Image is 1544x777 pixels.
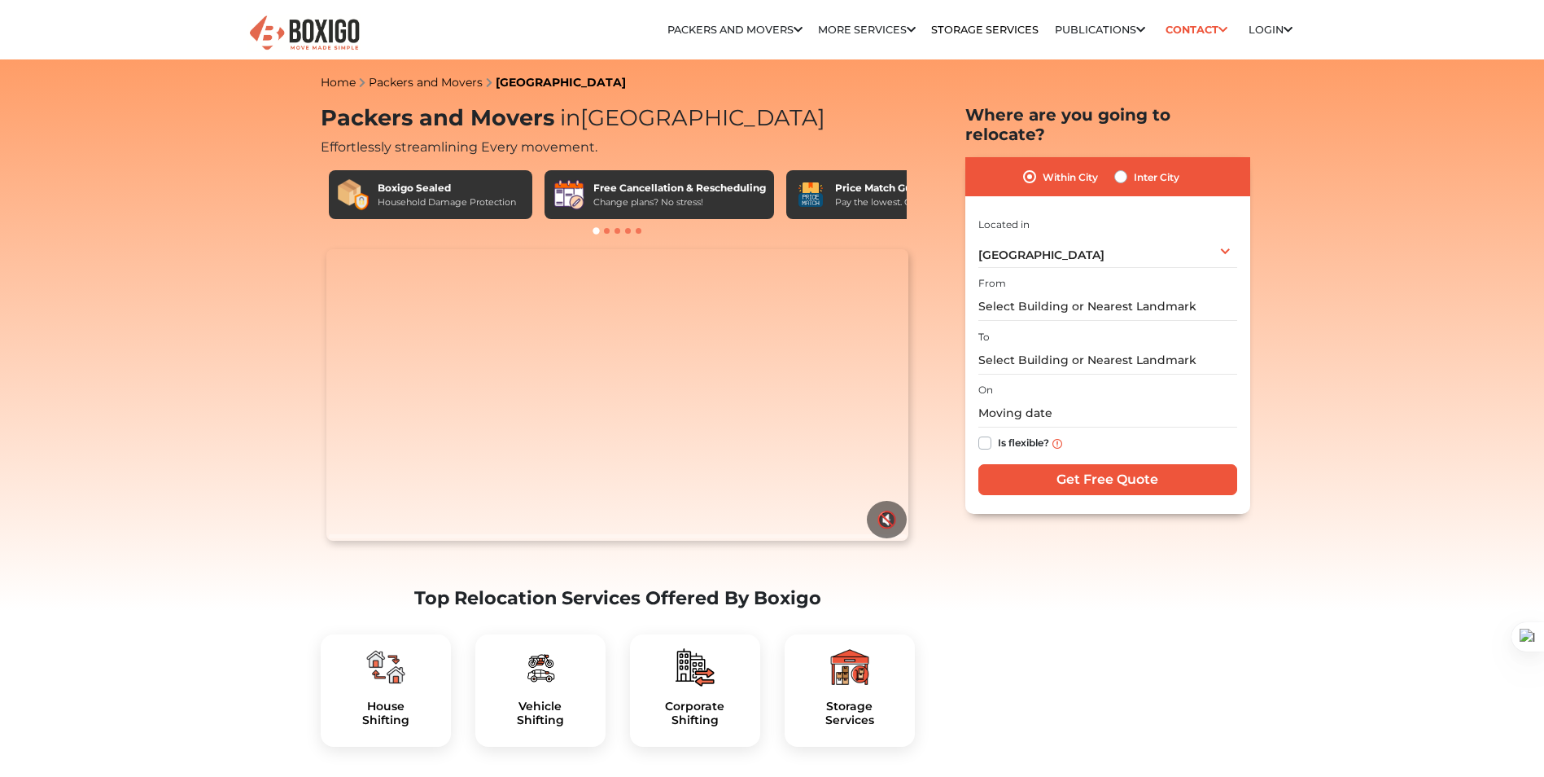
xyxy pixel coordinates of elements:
img: Price Match Guarantee [794,178,827,211]
img: info [1052,439,1062,449]
img: boxigo_packers_and_movers_plan [521,647,560,687]
h2: Where are you going to relocate? [965,105,1250,144]
input: Moving date [978,399,1237,428]
a: Home [321,75,356,90]
input: Select Building or Nearest Landmark [978,346,1237,375]
a: CorporateShifting [643,700,747,727]
span: in [560,104,580,131]
a: HouseShifting [334,700,438,727]
span: [GEOGRAPHIC_DATA] [554,104,825,131]
h5: Storage Services [798,700,902,727]
button: 🔇 [867,501,907,538]
input: Get Free Quote [978,464,1237,495]
img: boxigo_packers_and_movers_plan [830,647,869,687]
label: From [978,276,1006,291]
label: Is flexible? [998,433,1049,450]
img: boxigo_packers_and_movers_plan [676,647,715,687]
div: Household Damage Protection [378,195,516,209]
div: Price Match Guarantee [835,181,959,195]
label: On [978,383,993,397]
a: StorageServices [798,700,902,727]
div: Change plans? No stress! [593,195,766,209]
a: [GEOGRAPHIC_DATA] [496,75,626,90]
span: Effortlessly streamlining Every movement. [321,139,597,155]
span: [GEOGRAPHIC_DATA] [978,248,1104,262]
a: Packers and Movers [667,24,803,36]
a: Publications [1055,24,1145,36]
label: To [978,330,990,345]
a: VehicleShifting [488,700,593,727]
div: Boxigo Sealed [378,181,516,195]
div: Free Cancellation & Rescheduling [593,181,766,195]
h5: Corporate Shifting [643,700,747,727]
a: Packers and Movers [369,75,483,90]
a: More services [818,24,916,36]
a: Storage Services [931,24,1039,36]
label: Within City [1043,167,1098,187]
img: boxigo_packers_and_movers_plan [366,647,405,687]
label: Located in [978,217,1030,232]
div: Pay the lowest. Guaranteed! [835,195,959,209]
a: Contact [1161,17,1233,42]
input: Select Building or Nearest Landmark [978,292,1237,321]
label: Inter City [1134,167,1179,187]
h1: Packers and Movers [321,105,915,132]
a: Login [1249,24,1292,36]
img: Boxigo Sealed [337,178,370,211]
video: Your browser does not support the video tag. [326,249,908,541]
h5: Vehicle Shifting [488,700,593,727]
h2: Top Relocation Services Offered By Boxigo [321,587,915,609]
img: Boxigo [247,14,361,54]
img: Free Cancellation & Rescheduling [553,178,585,211]
h5: House Shifting [334,700,438,727]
